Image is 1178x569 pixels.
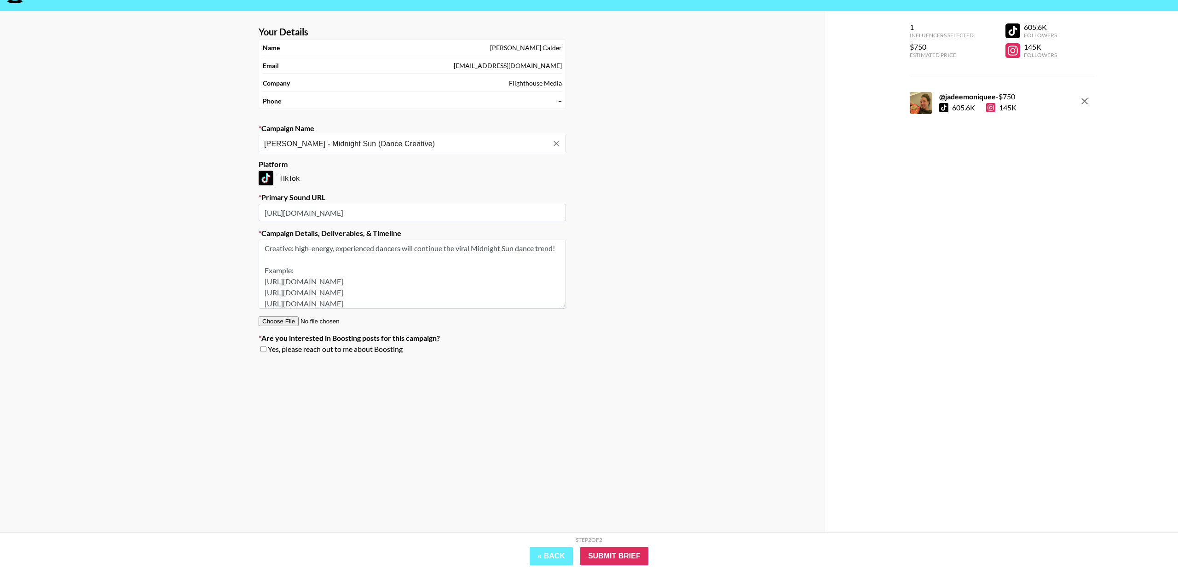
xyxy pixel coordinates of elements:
button: « Back [530,547,573,565]
div: Step 2 of 2 [576,536,602,543]
iframe: Drift Widget Chat Controller [1132,523,1167,558]
div: [PERSON_NAME] Calder [490,44,562,52]
span: Yes, please reach out to me about Boosting [268,345,403,354]
div: $750 [910,42,974,52]
div: - $ 750 [939,92,1016,101]
strong: Name [263,44,280,52]
div: Estimated Price [910,52,974,58]
strong: Phone [263,97,281,105]
input: Old Town Road - Lil Nas X + Billy Ray Cyrus [264,138,548,149]
div: 605.6K [1024,23,1057,32]
label: Are you interested in Boosting posts for this campaign? [259,333,566,343]
strong: Company [263,79,290,87]
div: TikTok [259,171,566,185]
div: 145K [1024,42,1057,52]
button: remove [1075,92,1094,110]
label: Platform [259,160,566,169]
div: 1 [910,23,974,32]
div: Flighthouse Media [509,79,562,87]
label: Primary Sound URL [259,193,566,202]
strong: @ jadeemoniquee [939,92,996,101]
div: 605.6K [952,103,975,112]
div: 145K [986,103,1016,112]
strong: Email [263,62,279,70]
strong: Your Details [259,26,308,38]
button: Clear [550,137,563,150]
img: TikTok [259,171,273,185]
label: Campaign Details, Deliverables, & Timeline [259,229,566,238]
div: [EMAIL_ADDRESS][DOMAIN_NAME] [454,62,562,70]
div: Influencers Selected [910,32,974,39]
div: Followers [1024,52,1057,58]
div: Followers [1024,32,1057,39]
label: Campaign Name [259,124,566,133]
input: Submit Brief [580,547,648,565]
input: https://www.tiktok.com/music/Old-Town-Road-6683330941219244813 [259,204,566,221]
div: – [558,97,562,105]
